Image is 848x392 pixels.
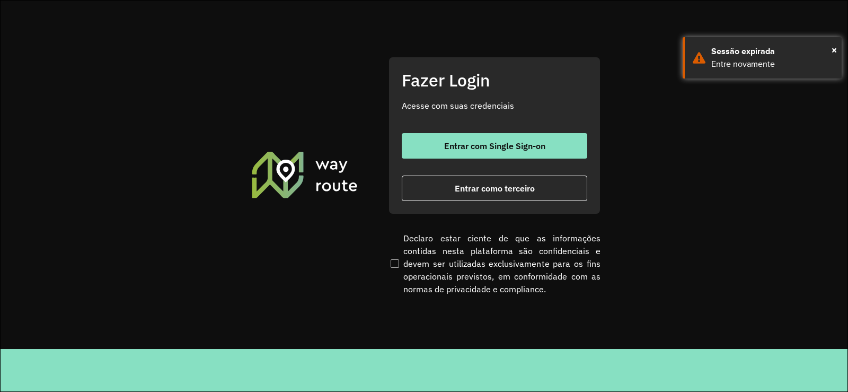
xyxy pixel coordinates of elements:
h2: Fazer Login [402,70,587,90]
img: Roteirizador AmbevTech [250,150,359,199]
div: Sessão expirada [711,45,834,58]
div: Entre novamente [711,58,834,71]
button: Close [832,42,837,58]
label: Declaro estar ciente de que as informações contidas nesta plataforma são confidenciais e devem se... [388,232,600,295]
p: Acesse com suas credenciais [402,99,587,112]
span: Entrar com Single Sign-on [444,142,545,150]
span: Entrar como terceiro [455,184,535,193]
button: button [402,176,587,201]
span: × [832,42,837,58]
button: button [402,133,587,159]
